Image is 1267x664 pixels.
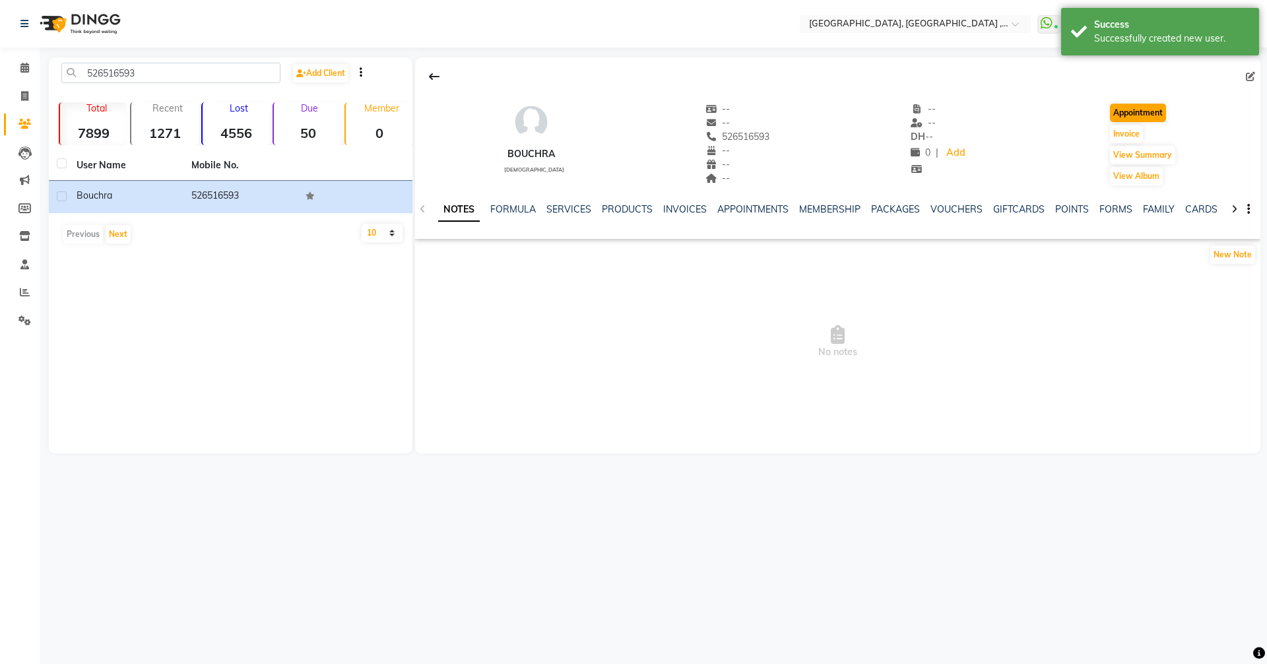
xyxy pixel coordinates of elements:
[420,64,448,89] div: Back to Client
[276,102,341,114] p: Due
[930,203,983,215] a: VOUCHERS
[183,150,298,181] th: Mobile No.
[137,102,199,114] p: Recent
[490,203,536,215] a: FORMULA
[1210,246,1255,264] button: New Note
[705,158,731,170] span: --
[944,144,967,162] a: Add
[208,102,270,114] p: Lost
[705,103,731,115] span: --
[911,117,936,129] span: --
[1094,18,1249,32] div: Success
[911,131,933,143] span: --
[546,203,591,215] a: SERVICES
[60,125,127,141] strong: 7899
[705,117,731,129] span: --
[499,147,564,161] div: Bouchra
[1110,167,1163,185] button: View Album
[293,64,348,83] a: Add Client
[69,150,183,181] th: User Name
[511,102,551,142] img: avatar
[717,203,789,215] a: APPOINTMENTS
[1143,203,1175,215] a: FAMILY
[1110,125,1143,143] button: Invoice
[65,102,127,114] p: Total
[911,103,936,115] span: --
[274,125,341,141] strong: 50
[705,131,770,143] span: 526516593
[663,203,707,215] a: INVOICES
[61,63,280,83] input: Search by Name/Mobile/Email/Code
[911,147,930,158] span: 0
[1110,104,1166,122] button: Appointment
[438,198,480,222] a: NOTES
[131,125,199,141] strong: 1271
[799,203,861,215] a: MEMBERSHIP
[936,146,938,160] span: |
[415,276,1260,408] span: No notes
[77,189,112,201] span: Bouchra
[346,125,413,141] strong: 0
[1094,32,1249,46] div: Successfully created new user.
[705,145,731,156] span: --
[993,203,1045,215] a: GIFTCARDS
[106,225,131,244] button: Next
[34,5,124,42] img: logo
[351,102,413,114] p: Member
[504,166,564,173] span: [DEMOGRAPHIC_DATA]
[602,203,653,215] a: PRODUCTS
[705,172,731,184] span: --
[911,131,925,143] span: DH
[1099,203,1132,215] a: FORMS
[203,125,270,141] strong: 4556
[871,203,920,215] a: PACKAGES
[1185,203,1218,215] a: CARDS
[183,181,298,213] td: 526516593
[1055,203,1089,215] a: POINTS
[1110,146,1175,164] button: View Summary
